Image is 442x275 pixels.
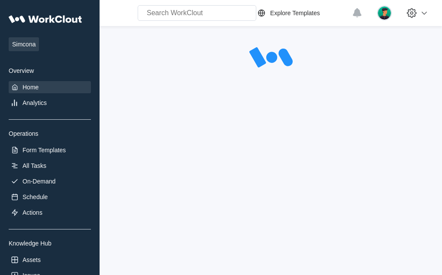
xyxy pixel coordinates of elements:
div: All Tasks [23,162,46,169]
div: Analytics [23,99,47,106]
div: Operations [9,130,91,137]
a: Schedule [9,191,91,203]
a: Analytics [9,97,91,109]
div: On-Demand [23,178,55,185]
a: All Tasks [9,160,91,172]
a: Form Templates [9,144,91,156]
div: Schedule [23,193,48,200]
img: user.png [377,6,392,20]
div: Home [23,84,39,91]
a: On-Demand [9,175,91,187]
div: Form Templates [23,147,66,154]
div: Knowledge Hub [9,240,91,247]
div: Overview [9,67,91,74]
input: Search WorkClout [138,5,256,21]
a: Assets [9,254,91,266]
a: Explore Templates [256,8,348,18]
span: Simcona [9,37,39,51]
a: Home [9,81,91,93]
div: Actions [23,209,42,216]
a: Actions [9,206,91,219]
div: Explore Templates [270,10,320,16]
